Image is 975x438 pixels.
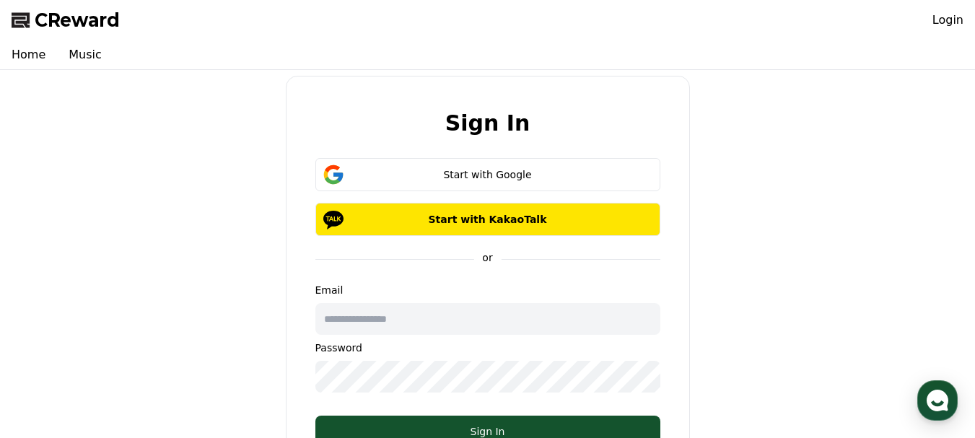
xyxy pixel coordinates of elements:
a: CReward [12,9,120,32]
div: Start with Google [336,167,639,182]
button: Start with Google [315,158,660,191]
button: Start with KakaoTalk [315,203,660,236]
p: or [473,250,501,265]
p: Email [315,283,660,297]
p: Start with KakaoTalk [336,212,639,227]
h2: Sign In [445,111,530,135]
span: CReward [35,9,120,32]
a: Login [932,12,963,29]
a: Music [57,40,113,69]
p: Password [315,341,660,355]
